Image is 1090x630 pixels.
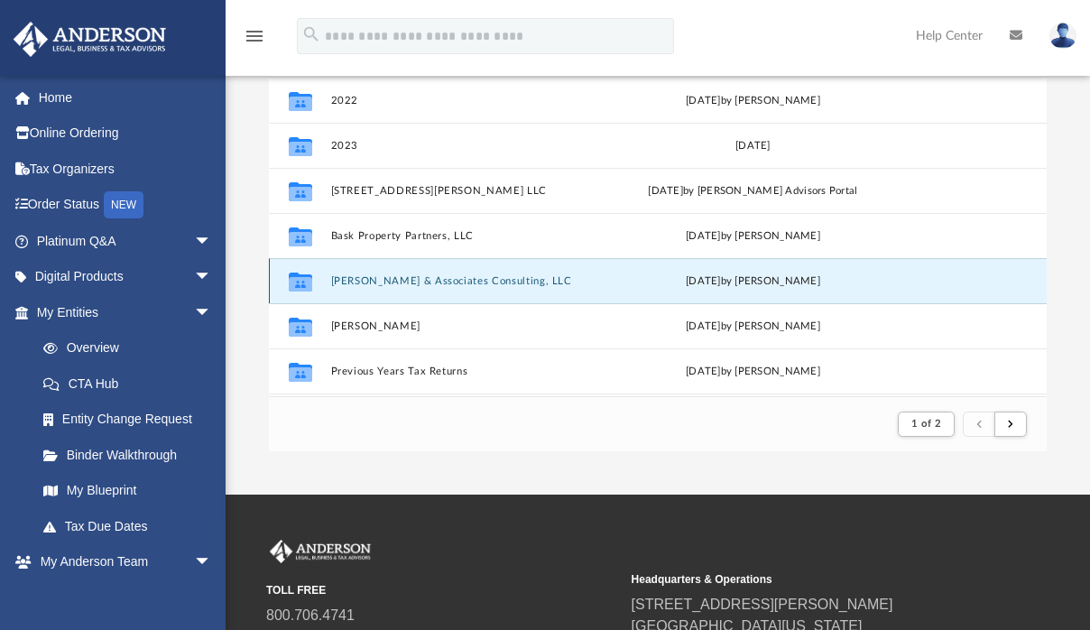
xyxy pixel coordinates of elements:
div: [DATE] by [PERSON_NAME] Advisors Portal [614,183,891,199]
button: [PERSON_NAME] [330,320,606,332]
img: Anderson Advisors Platinum Portal [8,22,171,57]
div: [DATE] by [PERSON_NAME] [614,273,891,290]
i: menu [244,25,265,47]
a: CTA Hub [25,366,239,402]
a: [STREET_ADDRESS][PERSON_NAME] [632,597,893,612]
a: Order StatusNEW [13,187,239,224]
small: TOLL FREE [266,582,619,598]
small: Headquarters & Operations [632,571,984,588]
button: 1 of 2 [898,412,955,437]
div: [DATE] by [PERSON_NAME] [614,228,891,245]
a: Home [13,79,239,116]
i: search [301,24,321,44]
span: arrow_drop_down [194,223,230,260]
a: Tax Due Dates [25,508,239,544]
img: User Pic [1049,23,1076,49]
div: NEW [104,191,143,218]
img: Anderson Advisors Platinum Portal [266,540,374,563]
span: arrow_drop_down [194,544,230,581]
a: Tax Organizers [13,151,239,187]
button: 2023 [330,140,606,152]
div: [DATE] by [PERSON_NAME] [614,319,891,335]
a: Digital Productsarrow_drop_down [13,259,239,295]
a: Online Ordering [13,116,239,152]
a: Binder Walkthrough [25,437,239,473]
div: [DATE] by [PERSON_NAME] [614,93,891,109]
span: 1 of 2 [911,419,941,429]
button: 2022 [330,95,606,107]
a: My Entitiesarrow_drop_down [13,294,239,330]
span: arrow_drop_down [194,294,230,331]
div: grid [269,78,1047,397]
a: Platinum Q&Aarrow_drop_down [13,223,239,259]
a: Overview [25,330,239,366]
button: Previous Years Tax Returns [330,366,606,377]
a: Entity Change Request [25,402,239,438]
button: [PERSON_NAME] & Associates Consulting, LLC [330,275,606,287]
a: 800.706.4741 [266,607,355,623]
button: Bask Property Partners, LLC [330,230,606,242]
button: [STREET_ADDRESS][PERSON_NAME] LLC [330,185,606,197]
a: My Blueprint [25,473,230,509]
div: [DATE] [614,138,891,154]
span: arrow_drop_down [194,259,230,296]
div: [DATE] by [PERSON_NAME] [614,364,891,380]
a: My Anderson Teamarrow_drop_down [13,544,230,580]
a: menu [244,34,265,47]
